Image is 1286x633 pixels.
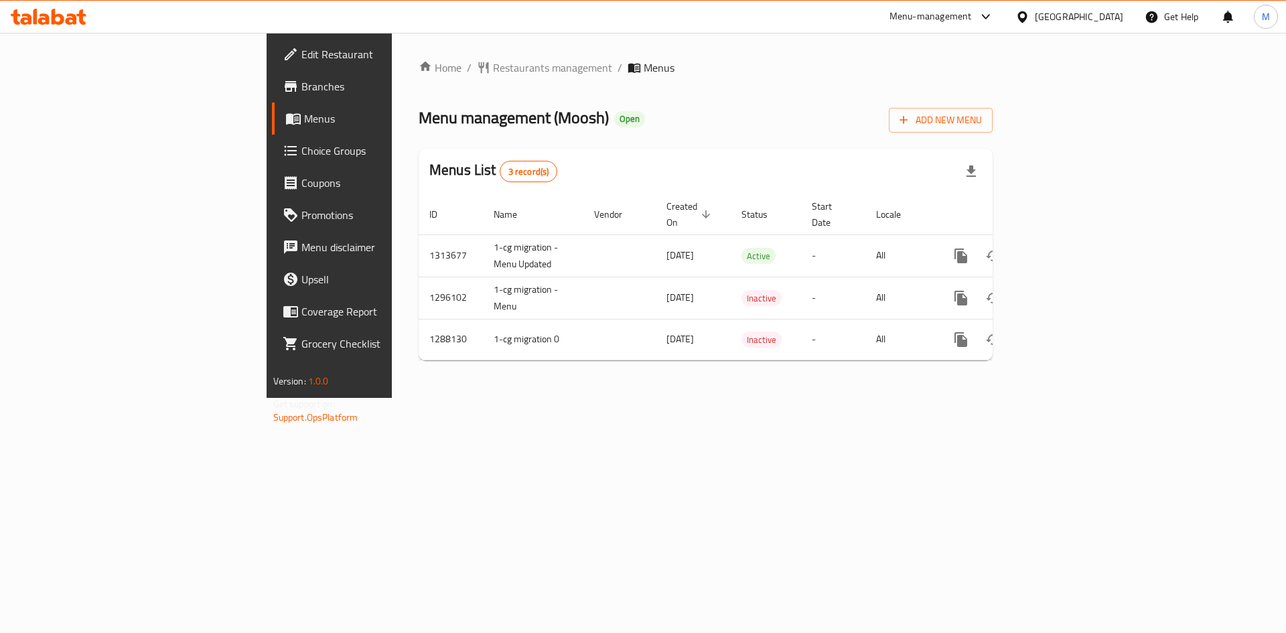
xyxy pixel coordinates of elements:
[429,160,557,182] h2: Menus List
[272,231,482,263] a: Menu disclaimer
[945,324,977,356] button: more
[419,102,609,133] span: Menu management ( Moosh )
[272,263,482,295] a: Upsell
[1035,9,1123,24] div: [GEOGRAPHIC_DATA]
[477,60,612,76] a: Restaurants management
[614,113,645,125] span: Open
[889,108,993,133] button: Add New Menu
[741,249,776,264] span: Active
[801,319,865,360] td: -
[493,60,612,76] span: Restaurants management
[977,240,1009,272] button: Change Status
[419,194,1084,360] table: enhanced table
[272,70,482,102] a: Branches
[666,247,694,264] span: [DATE]
[876,206,918,222] span: Locale
[945,240,977,272] button: more
[500,161,558,182] div: Total records count
[273,395,335,413] span: Get support on:
[273,409,358,426] a: Support.OpsPlatform
[483,319,583,360] td: 1-cg migration 0
[483,234,583,277] td: 1-cg migration - Menu Updated
[308,372,329,390] span: 1.0.0
[272,135,482,167] a: Choice Groups
[741,206,785,222] span: Status
[889,9,972,25] div: Menu-management
[494,206,534,222] span: Name
[812,198,849,230] span: Start Date
[301,143,471,159] span: Choice Groups
[272,295,482,328] a: Coverage Report
[301,303,471,320] span: Coverage Report
[741,291,782,306] span: Inactive
[945,282,977,314] button: more
[301,207,471,223] span: Promotions
[977,282,1009,314] button: Change Status
[272,167,482,199] a: Coupons
[666,198,715,230] span: Created On
[865,277,934,319] td: All
[301,271,471,287] span: Upsell
[614,111,645,127] div: Open
[500,165,557,178] span: 3 record(s)
[865,234,934,277] td: All
[1262,9,1270,24] span: M
[666,330,694,348] span: [DATE]
[955,155,987,188] div: Export file
[272,328,482,360] a: Grocery Checklist
[272,199,482,231] a: Promotions
[741,332,782,348] span: Inactive
[741,332,782,348] div: Inactive
[419,60,993,76] nav: breadcrumb
[301,78,471,94] span: Branches
[301,46,471,62] span: Edit Restaurant
[801,277,865,319] td: -
[301,239,471,255] span: Menu disclaimer
[483,277,583,319] td: 1-cg migration - Menu
[618,60,622,76] li: /
[865,319,934,360] td: All
[644,60,674,76] span: Menus
[594,206,640,222] span: Vendor
[304,111,471,127] span: Menus
[666,289,694,306] span: [DATE]
[272,102,482,135] a: Menus
[741,290,782,306] div: Inactive
[429,206,455,222] span: ID
[801,234,865,277] td: -
[934,194,1084,235] th: Actions
[301,175,471,191] span: Coupons
[977,324,1009,356] button: Change Status
[272,38,482,70] a: Edit Restaurant
[900,112,982,129] span: Add New Menu
[301,336,471,352] span: Grocery Checklist
[273,372,306,390] span: Version:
